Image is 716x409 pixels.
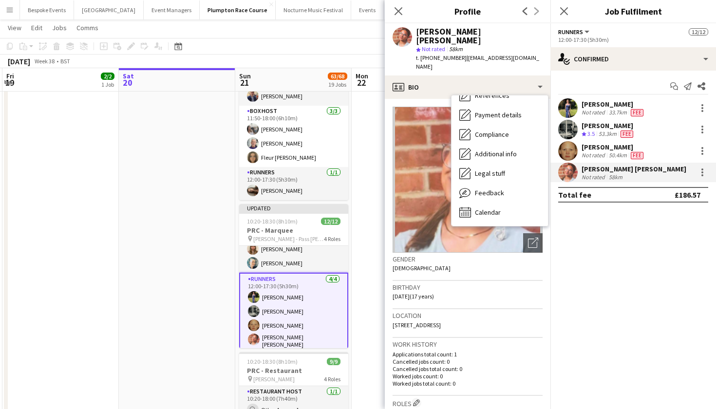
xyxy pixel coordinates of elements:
[475,149,517,158] span: Additional info
[384,0,439,19] button: Millbridge Court
[619,130,635,138] div: Crew has different fees then in role
[631,152,643,159] span: Fee
[629,109,645,116] div: Crew has different fees then in role
[629,151,645,159] div: Crew has different fees then in role
[582,109,607,116] div: Not rated
[328,73,347,80] span: 63/68
[74,0,144,19] button: [GEOGRAPHIC_DATA]
[621,130,633,138] span: Fee
[597,130,619,138] div: 53.3km
[475,208,501,217] span: Calendar
[475,91,509,100] span: References
[675,190,700,200] div: £186.57
[239,273,348,353] app-card-role: Runners4/412:00-17:30 (5h30m)[PERSON_NAME][PERSON_NAME][PERSON_NAME][PERSON_NAME] [PERSON_NAME]
[558,190,591,200] div: Total fee
[689,28,708,36] span: 12/12
[393,398,543,408] h3: Roles
[123,72,134,80] span: Sat
[4,21,25,34] a: View
[328,81,347,88] div: 19 Jobs
[76,23,98,32] span: Comms
[582,165,686,173] div: [PERSON_NAME] [PERSON_NAME]
[452,86,548,105] div: References
[452,183,548,203] div: Feedback
[631,109,643,116] span: Fee
[200,0,276,19] button: Plumpton Race Course
[321,218,340,225] span: 12/12
[452,164,548,183] div: Legal stuff
[393,340,543,349] h3: Work history
[452,203,548,222] div: Calendar
[582,143,645,151] div: [PERSON_NAME]
[393,293,434,300] span: [DATE] (17 years)
[475,111,522,119] span: Payment details
[276,0,351,19] button: Nocturne Music Festival
[351,0,384,19] button: Events
[324,235,340,242] span: 4 Roles
[238,77,251,88] span: 21
[101,81,114,88] div: 1 Job
[52,23,67,32] span: Jobs
[582,100,645,109] div: [PERSON_NAME]
[416,54,539,70] span: | [EMAIL_ADDRESS][DOMAIN_NAME]
[558,36,708,43] div: 12:00-17:30 (5h30m)
[582,151,607,159] div: Not rated
[475,188,504,197] span: Feedback
[587,130,595,137] span: 3.5
[239,204,348,348] app-job-card: Updated10:20-18:30 (8h10m)12/12PRC - Marquee [PERSON_NAME] - Pass [PERSON_NAME] - Host4 Roles[PER...
[447,45,465,53] span: 58km
[48,21,71,34] a: Jobs
[60,57,70,65] div: BST
[475,169,505,178] span: Legal stuff
[607,151,629,159] div: 50.4km
[327,358,340,365] span: 9/9
[475,130,509,139] span: Compliance
[239,226,348,235] h3: PRC - Marquee
[239,167,348,200] app-card-role: Runners1/112:00-17:30 (5h30m)[PERSON_NAME]
[239,106,348,167] app-card-role: Box Host3/311:50-18:00 (6h10m)[PERSON_NAME][PERSON_NAME]Fleur [PERSON_NAME]
[452,125,548,144] div: Compliance
[393,107,543,253] img: Crew avatar or photo
[385,75,550,99] div: Bio
[523,233,543,253] div: Open photos pop-in
[101,73,114,80] span: 2/2
[20,0,74,19] button: Bespoke Events
[393,255,543,263] h3: Gender
[558,28,583,36] span: Runners
[607,173,624,181] div: 58km
[416,54,467,61] span: t. [PHONE_NUMBER]
[393,283,543,292] h3: Birthday
[393,372,543,380] p: Worked jobs count: 0
[385,5,550,18] h3: Profile
[253,235,324,242] span: [PERSON_NAME] - Pass [PERSON_NAME] - Host
[239,56,348,200] div: 10:20-18:30 (8h10m)5/5PRC - Lewes Stand3 RolesBox Manager1/110:20-18:30 (8h10m)[PERSON_NAME]Box H...
[8,23,21,32] span: View
[121,77,134,88] span: 20
[393,358,543,365] p: Cancelled jobs count: 0
[393,365,543,372] p: Cancelled jobs total count: 0
[356,72,368,80] span: Mon
[6,72,14,80] span: Fri
[550,47,716,71] div: Confirmed
[416,27,543,45] div: [PERSON_NAME] [PERSON_NAME]
[144,0,200,19] button: Event Managers
[239,72,251,80] span: Sun
[393,264,451,272] span: [DEMOGRAPHIC_DATA]
[73,21,102,34] a: Comms
[393,351,543,358] p: Applications total count: 1
[253,375,295,383] span: [PERSON_NAME]
[393,321,441,329] span: [STREET_ADDRESS]
[247,358,298,365] span: 10:20-18:30 (8h10m)
[393,311,543,320] h3: Location
[8,56,30,66] div: [DATE]
[27,21,46,34] a: Edit
[32,57,57,65] span: Week 38
[247,218,298,225] span: 10:20-18:30 (8h10m)
[422,45,445,53] span: Not rated
[354,77,368,88] span: 22
[393,380,543,387] p: Worked jobs total count: 0
[452,105,548,125] div: Payment details
[558,28,591,36] button: Runners
[607,109,629,116] div: 33.7km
